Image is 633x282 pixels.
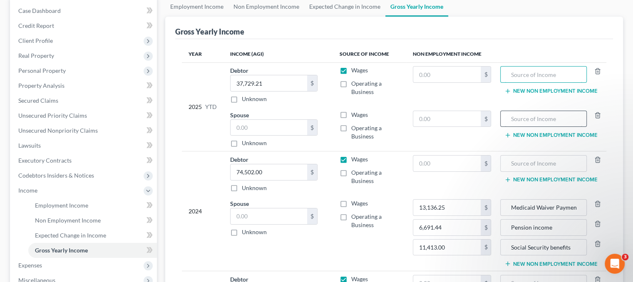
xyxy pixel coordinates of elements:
span: Operating a Business [351,213,382,228]
label: Debtor [230,66,248,75]
span: Property Analysis [18,82,65,89]
input: 0.00 [231,164,307,180]
a: Expected Change in Income [28,228,157,243]
a: Non Employment Income [28,213,157,228]
div: $ [307,164,317,180]
a: Case Dashboard [12,3,157,18]
span: Wages [351,156,368,163]
span: Personal Property [18,67,66,74]
a: Property Analysis [12,78,157,93]
a: Unsecured Nonpriority Claims [12,123,157,138]
button: Search for help [12,137,154,154]
input: 0.00 [413,220,481,235]
div: Attorney's Disclosure of Compensation [17,185,139,193]
img: logo [17,17,82,27]
th: Income (AGI) [223,46,333,62]
input: Source of Income [505,200,582,215]
span: Non Employment Income [35,217,101,224]
img: Profile image for Katie [99,13,116,30]
span: Operating a Business [351,124,382,140]
img: Profile image for Emma [115,13,132,30]
div: $ [481,220,491,235]
span: Search for help [17,141,67,150]
input: 0.00 [231,208,307,224]
input: 0.00 [413,240,481,255]
div: We'll be back online later [DATE] [17,114,139,122]
input: Source of Income [505,240,582,255]
p: Hi there! [17,59,150,73]
a: Employment Income [28,198,157,213]
div: $ [307,75,317,91]
th: Non Employment Income [406,46,606,62]
img: Profile image for Lindsey [131,13,147,30]
div: $ [481,200,491,215]
a: Gross Yearly Income [28,243,157,258]
span: Expenses [18,262,42,269]
span: 3 [622,254,628,260]
span: Income [18,187,37,194]
label: Unknown [242,228,267,236]
label: Debtor [230,155,248,164]
div: Gross Yearly Income [175,27,244,37]
div: Send us a message [17,105,139,114]
div: Statement of Financial Affairs - Payments Made in the Last 90 days [17,161,139,178]
th: Year [182,46,223,62]
span: Credit Report [18,22,54,29]
input: Source of Income [505,111,582,127]
label: Spouse [230,199,249,208]
span: Case Dashboard [18,7,61,14]
span: Unsecured Nonpriority Claims [18,127,98,134]
span: Executory Contracts [18,157,72,164]
input: 0.00 [413,67,481,82]
span: Expected Change in Income [35,232,106,239]
input: Source of Income [505,156,582,171]
span: Real Property [18,52,54,59]
label: Unknown [242,139,267,147]
span: YTD [205,103,217,111]
a: Executory Contracts [12,153,157,168]
span: Employment Income [35,202,88,209]
div: Adding Income [17,200,139,209]
input: 0.00 [413,111,481,127]
label: Spouse [230,111,249,119]
div: $ [481,111,491,127]
div: Send us a messageWe'll be back online later [DATE] [8,98,158,129]
span: Gross Yearly Income [35,247,88,254]
a: Unsecured Priority Claims [12,108,157,123]
a: Credit Report [12,18,157,33]
div: Attorney's Disclosure of Compensation [12,181,154,197]
span: Messages [69,226,98,232]
button: New Non Employment Income [504,88,597,94]
span: Secured Claims [18,97,58,104]
span: Operating a Business [351,80,382,95]
div: Adding Income [12,197,154,212]
button: New Non Employment Income [504,176,597,183]
div: $ [481,240,491,255]
span: Lawsuits [18,142,41,149]
span: Client Profile [18,37,53,44]
span: Wages [351,200,368,207]
input: 0.00 [231,75,307,91]
button: New Non Employment Income [504,260,597,267]
span: Wages [351,67,368,74]
button: New Non Employment Income [504,132,597,139]
label: Unknown [242,184,267,192]
label: Unknown [242,95,267,103]
div: $ [307,120,317,136]
button: Messages [55,205,111,239]
input: Source of Income [505,220,582,235]
span: Operating a Business [351,169,382,184]
div: $ [481,67,491,82]
span: Unsecured Priority Claims [18,112,87,119]
input: Source of Income [505,67,582,82]
button: Help [111,205,166,239]
a: Lawsuits [12,138,157,153]
div: $ [307,208,317,224]
p: How can we help? [17,73,150,87]
div: 2024 [189,155,217,267]
div: 2025 [189,66,217,147]
span: Wages [351,111,368,118]
span: Codebtors Insiders & Notices [18,172,94,179]
input: 0.00 [413,156,481,171]
input: 0.00 [231,120,307,136]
